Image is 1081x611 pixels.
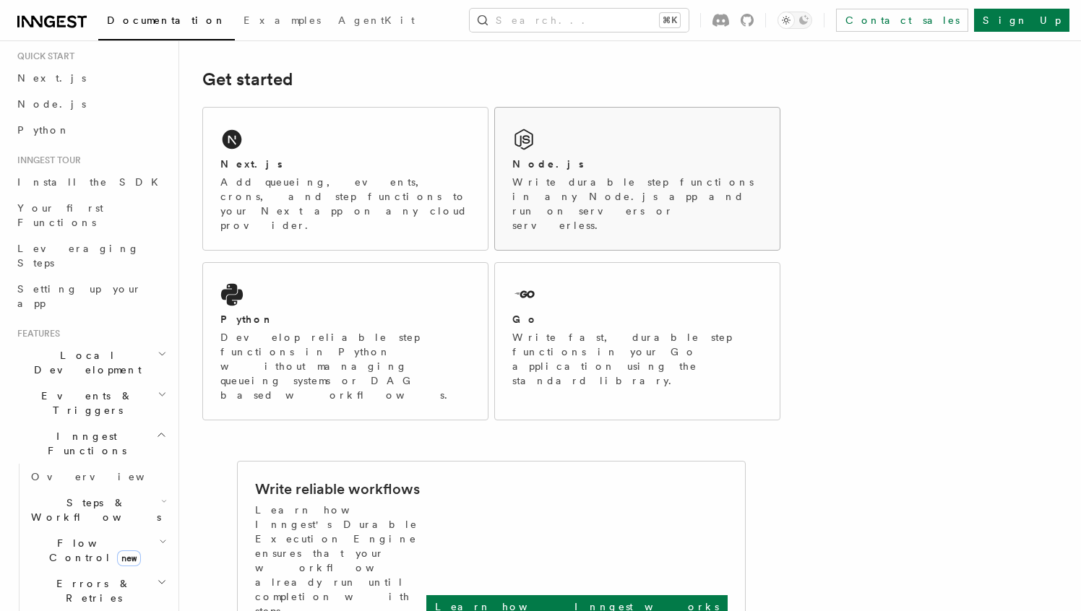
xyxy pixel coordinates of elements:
[17,176,167,188] span: Install the SDK
[778,12,812,29] button: Toggle dark mode
[12,383,170,423] button: Events & Triggers
[220,157,283,171] h2: Next.js
[17,202,103,228] span: Your first Functions
[17,283,142,309] span: Setting up your app
[12,429,156,458] span: Inngest Functions
[220,312,274,326] h2: Python
[12,423,170,464] button: Inngest Functions
[330,4,423,39] a: AgentKit
[17,124,70,136] span: Python
[512,157,584,171] h2: Node.js
[107,14,226,26] span: Documentation
[25,571,170,611] button: Errors & Retries
[25,530,170,571] button: Flow Controlnew
[98,4,235,40] a: Documentation
[17,243,139,269] span: Leveraging Steps
[12,155,81,166] span: Inngest tour
[512,175,762,233] p: Write durable step functions in any Node.js app and run on servers or serverless.
[12,348,158,377] span: Local Development
[12,389,158,417] span: Events & Triggers
[202,69,293,90] a: Get started
[220,330,470,402] p: Develop reliable step functions in Python without managing queueing systems or DAG based workflows.
[12,276,170,316] a: Setting up your app
[470,9,689,32] button: Search...⌘K
[12,328,60,339] span: Features
[974,9,1069,32] a: Sign Up
[836,9,968,32] a: Contact sales
[17,98,86,110] span: Node.js
[25,536,159,565] span: Flow Control
[202,262,488,420] a: PythonDevelop reliable step functions in Python without managing queueing systems or DAG based wo...
[12,169,170,195] a: Install the SDK
[494,262,780,420] a: GoWrite fast, durable step functions in your Go application using the standard library.
[235,4,330,39] a: Examples
[17,72,86,84] span: Next.js
[512,330,762,388] p: Write fast, durable step functions in your Go application using the standard library.
[12,342,170,383] button: Local Development
[12,51,74,62] span: Quick start
[25,576,157,605] span: Errors & Retries
[12,91,170,117] a: Node.js
[494,107,780,251] a: Node.jsWrite durable step functions in any Node.js app and run on servers or serverless.
[12,195,170,235] a: Your first Functions
[338,14,415,26] span: AgentKit
[117,550,141,566] span: new
[255,479,420,499] h2: Write reliable workflows
[220,175,470,233] p: Add queueing, events, crons, and step functions to your Next app on any cloud provider.
[244,14,321,26] span: Examples
[202,107,488,251] a: Next.jsAdd queueing, events, crons, and step functions to your Next app on any cloud provider.
[25,495,161,524] span: Steps & Workflows
[512,312,538,326] h2: Go
[12,235,170,276] a: Leveraging Steps
[25,490,170,530] button: Steps & Workflows
[12,65,170,91] a: Next.js
[25,464,170,490] a: Overview
[31,471,180,482] span: Overview
[12,117,170,143] a: Python
[660,13,680,27] kbd: ⌘K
